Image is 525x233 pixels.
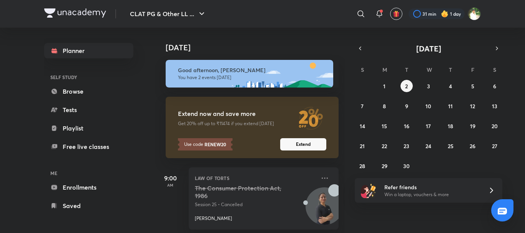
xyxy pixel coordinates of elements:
abbr: September 21, 2025 [360,142,365,150]
abbr: September 8, 2025 [383,102,386,110]
abbr: Wednesday [427,66,432,73]
abbr: September 17, 2025 [426,122,431,130]
abbr: September 16, 2025 [404,122,409,130]
img: avatar [393,10,400,17]
a: Saved [44,198,133,213]
abbr: September 14, 2025 [360,122,365,130]
button: September 4, 2025 [444,80,457,92]
abbr: Monday [382,66,387,73]
abbr: September 30, 2025 [403,162,410,170]
abbr: September 7, 2025 [361,102,364,110]
button: September 28, 2025 [356,160,369,172]
abbr: September 6, 2025 [493,83,496,90]
p: Use code [178,138,233,150]
abbr: September 1, 2025 [383,83,385,90]
img: Avatar [306,192,343,228]
img: afternoon [166,60,333,88]
img: Extend now and save more [296,103,326,134]
button: September 11, 2025 [444,100,457,112]
abbr: September 2, 2025 [405,83,408,90]
a: Free live classes [44,139,133,154]
abbr: September 22, 2025 [382,142,387,150]
button: September 1, 2025 [378,80,390,92]
button: September 22, 2025 [378,140,390,152]
p: Get 20% off up to ₹11474 if you extend [DATE] [178,121,296,127]
button: September 20, 2025 [488,120,501,132]
abbr: September 23, 2025 [404,142,409,150]
a: Tests [44,102,133,117]
a: Planner [44,43,133,58]
abbr: September 24, 2025 [425,142,431,150]
button: September 30, 2025 [400,160,413,172]
button: avatar [390,8,402,20]
abbr: September 10, 2025 [425,102,431,110]
button: [DATE] [366,43,492,54]
abbr: September 19, 2025 [470,122,475,130]
a: Playlist [44,121,133,136]
h6: SELF STUDY [44,71,133,84]
abbr: Sunday [361,66,364,73]
img: Company Logo [44,8,106,18]
h5: Extend now and save more [178,110,296,118]
abbr: September 26, 2025 [470,142,475,150]
abbr: Friday [471,66,474,73]
button: September 19, 2025 [467,120,479,132]
abbr: Thursday [449,66,452,73]
button: September 6, 2025 [488,80,501,92]
strong: RENEW20 [203,141,226,148]
a: Company Logo [44,8,106,20]
button: September 27, 2025 [488,140,501,152]
abbr: September 20, 2025 [492,122,498,130]
span: [DATE] [416,43,441,54]
button: September 15, 2025 [378,120,390,132]
abbr: Saturday [493,66,496,73]
img: Harshal Jadhao [468,7,481,20]
h6: ME [44,167,133,180]
img: referral [361,183,376,198]
button: September 7, 2025 [356,100,369,112]
abbr: September 13, 2025 [492,102,497,110]
abbr: September 11, 2025 [448,102,453,110]
p: You have 2 events [DATE] [178,74,326,81]
abbr: September 25, 2025 [448,142,454,150]
h5: 9:00 [155,174,186,183]
button: September 23, 2025 [400,140,413,152]
abbr: September 28, 2025 [359,162,365,170]
abbr: September 27, 2025 [492,142,497,150]
a: Browse [44,84,133,99]
button: September 17, 2025 [422,120,435,132]
button: September 26, 2025 [467,140,479,152]
h6: Good afternoon, [PERSON_NAME] [178,67,326,74]
abbr: September 3, 2025 [427,83,430,90]
p: Session 25 • Cancelled [195,201,316,208]
button: CLAT PG & Other LL ... [125,6,211,21]
button: September 3, 2025 [422,80,435,92]
button: September 5, 2025 [467,80,479,92]
abbr: September 4, 2025 [449,83,452,90]
button: September 16, 2025 [400,120,413,132]
abbr: September 12, 2025 [470,102,475,110]
abbr: September 15, 2025 [382,122,387,130]
a: Enrollments [44,180,133,195]
h5: The Consumer Protection Act, 1986 [195,184,291,200]
abbr: September 9, 2025 [405,102,408,110]
button: September 21, 2025 [356,140,369,152]
button: September 9, 2025 [400,100,413,112]
abbr: Tuesday [405,66,408,73]
abbr: September 29, 2025 [382,162,387,170]
button: September 12, 2025 [467,100,479,112]
p: Law of Torts [195,174,316,183]
img: streak [441,10,449,18]
button: Extend [280,138,326,150]
button: September 24, 2025 [422,140,435,152]
button: September 14, 2025 [356,120,369,132]
h6: Refer friends [384,183,479,191]
abbr: September 18, 2025 [448,122,453,130]
button: September 29, 2025 [378,160,390,172]
p: Win a laptop, vouchers & more [384,191,479,198]
button: September 8, 2025 [378,100,390,112]
button: September 13, 2025 [488,100,501,112]
p: [PERSON_NAME] [195,215,232,222]
button: September 25, 2025 [444,140,457,152]
abbr: September 5, 2025 [471,83,474,90]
